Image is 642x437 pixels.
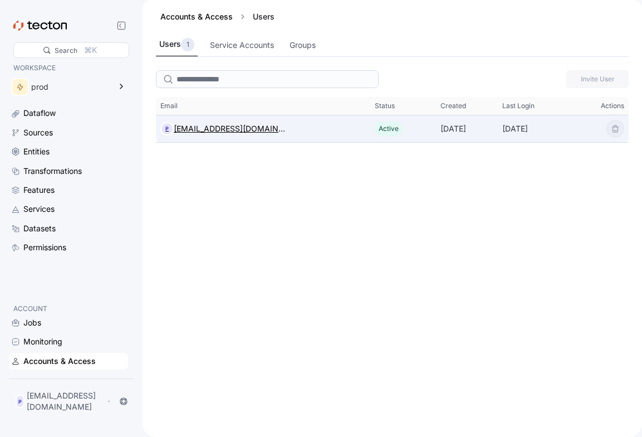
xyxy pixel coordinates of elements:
div: P [16,395,24,408]
span: Active [379,124,399,133]
div: Monitoring [23,336,62,348]
a: Monitoring [9,333,128,350]
div: Permissions [23,241,66,254]
div: Sources [23,127,53,139]
a: Services [9,201,128,217]
div: [DATE] [498,118,571,140]
span: Created [440,101,466,110]
div: Service Accounts [210,39,274,51]
div: prod [31,83,110,91]
a: Transformations [9,163,128,179]
a: Permissions [9,239,128,256]
a: Datasets [9,220,128,237]
span: Last Login [502,101,535,110]
a: Accounts & Access [9,353,128,370]
button: Invite User [566,70,629,88]
p: ACCOUNT [13,303,124,314]
div: Transformations [23,165,82,177]
a: P[EMAIL_ADDRESS][DOMAIN_NAME] [160,122,272,135]
div: P [160,122,174,135]
span: Invite User [574,71,621,88]
p: [EMAIL_ADDRESS][DOMAIN_NAME] [27,390,104,412]
a: Jobs [9,314,128,331]
a: Dataflow [9,105,128,122]
div: Entities [23,145,50,158]
div: [EMAIL_ADDRESS][DOMAIN_NAME] [174,122,285,135]
span: Status [375,101,395,110]
p: 1 [187,39,189,50]
div: Accounts & Access [23,355,96,367]
a: Entities [9,143,128,160]
div: Features [23,184,55,196]
div: ⌘K [84,44,97,56]
div: Datasets [23,222,56,235]
div: Search⌘K [13,42,129,58]
a: Sources [9,124,128,141]
a: Features [9,182,128,198]
div: Users [248,11,279,22]
span: Email [160,101,178,110]
div: Users [159,38,194,51]
p: WORKSPACE [13,62,124,74]
div: Services [23,203,55,215]
div: Jobs [23,317,41,329]
div: Dataflow [23,107,56,119]
div: [DATE] [436,118,498,140]
div: Groups [290,39,316,51]
div: Search [55,45,77,56]
span: Actions [601,101,624,110]
a: Accounts & Access [160,12,233,21]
